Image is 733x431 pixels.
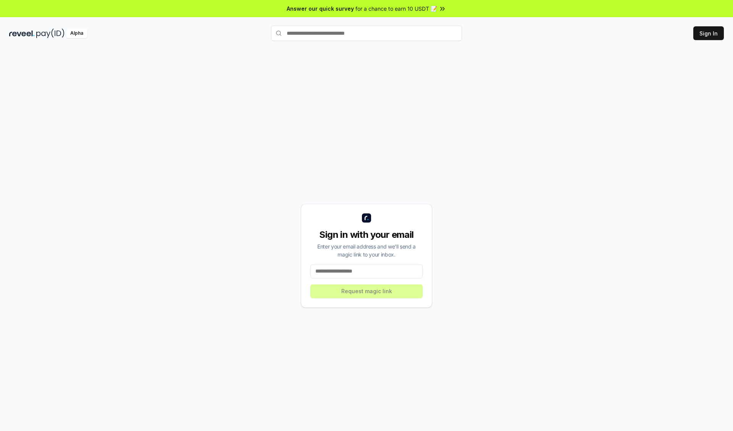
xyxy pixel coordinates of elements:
span: Answer our quick survey [287,5,354,13]
img: logo_small [362,213,371,223]
span: for a chance to earn 10 USDT 📝 [355,5,437,13]
img: pay_id [36,29,65,38]
div: Sign in with your email [310,229,423,241]
button: Sign In [693,26,724,40]
div: Enter your email address and we’ll send a magic link to your inbox. [310,242,423,258]
img: reveel_dark [9,29,35,38]
div: Alpha [66,29,87,38]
